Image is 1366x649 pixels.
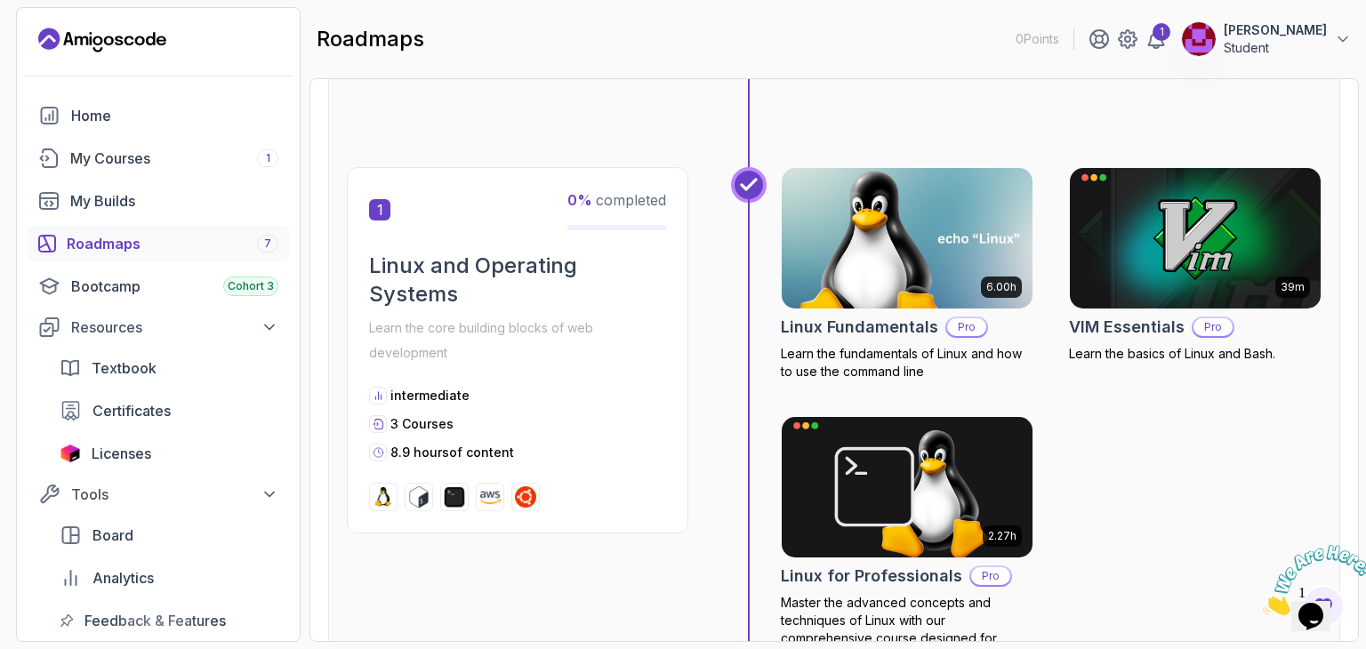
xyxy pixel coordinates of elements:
p: intermediate [390,387,470,405]
a: analytics [49,560,289,596]
a: builds [28,183,289,219]
button: user profile image[PERSON_NAME]Student [1181,21,1352,57]
span: completed [567,191,666,209]
a: board [49,517,289,553]
h2: Linux and Operating Systems [369,252,666,308]
p: 2.27h [988,529,1016,543]
span: 7 [264,236,271,251]
span: Board [92,525,133,546]
iframe: chat widget [1256,538,1366,622]
div: 1 [1153,23,1170,41]
p: 39m [1281,280,1305,294]
a: feedback [49,603,289,638]
p: Pro [947,318,986,336]
p: Learn the core building blocks of web development [369,316,666,365]
a: courses [28,140,289,176]
p: 6.00h [986,280,1016,294]
h2: roadmaps [317,25,424,53]
img: linux logo [373,486,394,508]
button: Resources [28,311,289,343]
img: Chat attention grabber [7,7,117,77]
button: Tools [28,478,289,510]
p: 8.9 hours of content [390,444,514,461]
p: Pro [1193,318,1233,336]
img: user profile image [1182,22,1216,56]
a: licenses [49,436,289,471]
h2: Linux Fundamentals [781,315,938,340]
img: bash logo [408,486,430,508]
div: Resources [71,316,278,338]
a: home [28,98,289,133]
a: 1 [1145,28,1167,50]
a: roadmaps [28,226,289,261]
h2: VIM Essentials [1069,315,1185,340]
div: Bootcamp [71,276,278,297]
img: VIM Essentials card [1070,168,1321,308]
span: Certificates [92,400,171,421]
img: aws logo [479,486,501,508]
img: ubuntu logo [515,486,536,508]
span: 1 [266,151,270,165]
img: Linux for Professionals card [782,417,1033,557]
span: Feedback & Features [84,610,226,631]
a: certificates [49,393,289,429]
a: bootcamp [28,268,289,304]
span: 0 % [567,191,592,209]
p: Learn the fundamentals of Linux and how to use the command line [781,345,1033,381]
img: Linux Fundamentals card [775,164,1039,312]
span: Analytics [92,567,154,589]
a: Landing page [38,26,166,54]
div: Home [71,105,278,126]
a: VIM Essentials card39mVIM EssentialsProLearn the basics of Linux and Bash. [1069,167,1322,363]
img: terminal logo [444,486,465,508]
span: 3 Courses [390,416,454,431]
div: My Builds [70,190,278,212]
a: Linux Fundamentals card6.00hLinux FundamentalsProLearn the fundamentals of Linux and how to use t... [781,167,1033,381]
span: 1 [7,7,14,22]
p: Student [1224,39,1327,57]
a: textbook [49,350,289,386]
p: Learn the basics of Linux and Bash. [1069,345,1322,363]
h2: Linux for Professionals [781,564,962,589]
p: Pro [971,567,1010,585]
div: My Courses [70,148,278,169]
span: Licenses [92,443,151,464]
div: Tools [71,484,278,505]
p: 0 Points [1016,30,1059,48]
div: Roadmaps [67,233,278,254]
img: jetbrains icon [60,445,81,462]
span: 1 [369,199,390,220]
span: Cohort 3 [228,279,274,293]
p: [PERSON_NAME] [1224,21,1327,39]
span: Textbook [92,357,157,379]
